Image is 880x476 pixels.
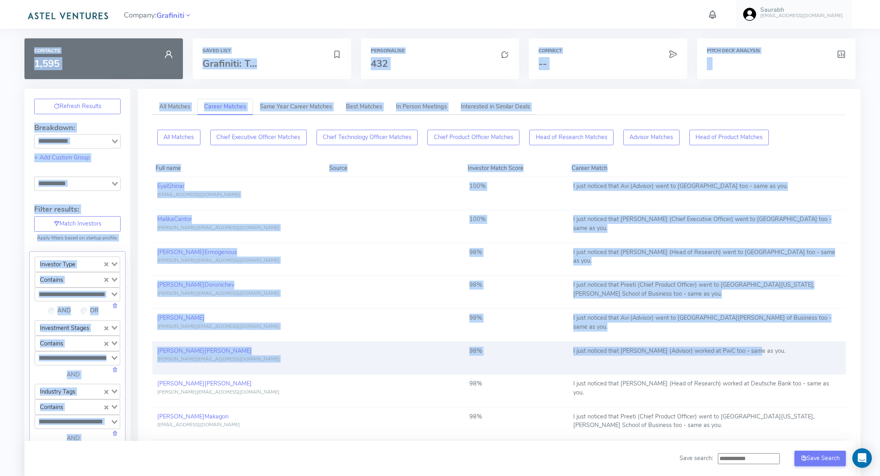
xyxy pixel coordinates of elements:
[79,259,102,270] input: Search for option
[34,48,173,53] h6: Contacts
[36,417,110,427] input: Search for option
[852,448,872,468] div: Open Intercom Messenger
[67,338,102,349] input: Search for option
[34,124,121,132] h4: Breakdown:
[689,130,769,145] button: Head of Product Matches
[529,130,614,145] button: Head of Research Matches
[157,257,279,263] span: [PERSON_NAME][EMAIL_ADDRESS][DOMAIN_NAME]
[35,351,120,365] div: Search for option
[35,136,110,146] input: Search for option
[37,274,66,286] span: Contains
[124,7,192,22] span: Company:
[35,370,112,379] div: AND
[568,374,846,407] td: I just noticed that [PERSON_NAME] (Head of Research) worked at Deutsche Bank too - same as you.
[157,323,279,330] span: [PERSON_NAME][EMAIL_ADDRESS][DOMAIN_NAME]
[469,215,563,224] div: 100%
[469,281,563,290] div: 98%
[210,130,307,145] button: Chief Executive Officer Matches
[205,347,252,355] span: [PERSON_NAME]
[205,281,234,289] span: Doronichev
[339,99,389,115] a: Best Matches
[469,412,563,421] div: 98%
[37,338,66,349] span: Contains
[35,179,110,188] input: Search for option
[104,260,108,269] button: Clear Selected
[35,384,120,399] div: Search for option
[152,99,197,115] a: All Matches
[157,215,192,223] a: MalikaCantor
[680,454,713,462] span: Save search:
[454,99,537,115] a: Interested in Similar Deals
[34,57,59,70] span: 1,595
[539,57,547,70] span: --
[197,99,253,115] a: Career Matches
[34,177,121,190] div: Search for option
[469,379,563,388] div: 98%
[568,160,846,177] th: Career Match
[326,160,464,177] th: Source
[112,301,118,310] a: Delete this field
[37,401,66,413] span: Contains
[79,386,102,397] input: Search for option
[205,379,252,387] span: [PERSON_NAME]
[568,342,846,375] td: I just noticed that [PERSON_NAME] (Advisor) worked at PwC too - same as you.
[37,259,79,270] span: Investor Type
[35,336,120,351] div: Search for option
[104,403,108,412] button: Clear Selected
[623,130,680,145] button: Advisor Matches
[34,99,121,114] button: Refresh Results
[35,272,120,288] div: Search for option
[568,177,846,210] td: I just noticed that Avi (Advisor) went to [GEOGRAPHIC_DATA] too - same as you.
[371,48,510,53] h6: Personalise
[205,248,237,256] span: Ermogenous
[34,153,90,162] a: + Add Custom Group
[317,130,418,145] button: Chief Technology Officer Matches
[469,347,563,356] div: 98%
[157,379,252,387] a: [PERSON_NAME][PERSON_NAME]
[35,434,112,443] div: AND
[36,290,110,299] input: Search for option
[389,99,454,115] a: In Person Meetings
[34,216,121,232] button: Match Investors
[469,182,563,191] div: 100%
[152,160,326,177] th: Full name
[35,288,120,301] div: Search for option
[469,314,563,323] div: 98%
[112,365,118,374] a: Delete this field
[568,276,846,309] td: I just noticed that Preeti (Chief Product Officer) went to [GEOGRAPHIC_DATA][US_STATE], [PERSON_N...
[794,451,846,466] button: Save Search
[157,314,205,322] a: [PERSON_NAME]
[427,130,519,145] button: Chief Product Officer Matches
[157,130,200,145] button: All Matches
[157,412,229,421] a: [PERSON_NAME]Makagon
[157,224,279,231] span: [PERSON_NAME][EMAIL_ADDRESS][DOMAIN_NAME]
[35,257,120,272] div: Search for option
[760,7,843,13] h5: Saurabh
[157,182,185,190] a: EyalShinar
[157,421,240,428] span: [EMAIL_ADDRESS][DOMAIN_NAME]
[157,389,279,395] span: [PERSON_NAME][EMAIL_ADDRESS][DOMAIN_NAME]
[253,99,339,115] a: Same Year Career Matches
[112,429,118,437] a: Delete this field
[157,347,252,355] a: [PERSON_NAME][PERSON_NAME]
[90,306,99,315] label: OR
[202,57,257,70] span: Grafiniti: T...
[57,306,71,315] label: AND
[157,290,279,297] span: [PERSON_NAME][EMAIL_ADDRESS][DOMAIN_NAME]
[34,206,121,214] h4: Filter results:
[104,323,108,332] button: Clear Selected
[371,57,388,70] span: 432
[205,412,229,421] span: Makagon
[35,415,120,429] div: Search for option
[760,13,843,18] h6: [EMAIL_ADDRESS][DOMAIN_NAME]
[67,401,102,413] input: Search for option
[568,210,846,243] td: I just noticed that [PERSON_NAME] (Chief Executive Officer) went to [GEOGRAPHIC_DATA] too - same ...
[469,248,563,257] div: 98%
[707,48,846,53] h6: Pitch Deck Analysis
[104,275,108,284] button: Clear Selected
[104,339,108,348] button: Clear Selected
[568,309,846,342] td: I just noticed that Avi (Advisor) went to [GEOGRAPHIC_DATA][PERSON_NAME] of Business too - same a...
[34,134,121,148] div: Search for option
[174,215,192,223] span: Cantor
[157,356,279,362] span: [PERSON_NAME][EMAIL_ADDRESS][DOMAIN_NAME]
